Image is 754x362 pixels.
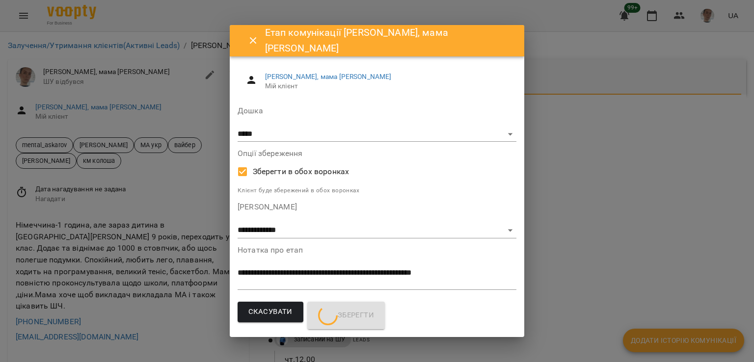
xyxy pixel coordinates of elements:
button: Скасувати [238,302,303,322]
span: Мій клієнт [265,81,509,91]
a: [PERSON_NAME], мама [PERSON_NAME] [265,73,392,80]
h6: Етап комунікації [PERSON_NAME], мама [PERSON_NAME] [265,25,512,56]
p: Клієнт буде збережений в обох воронках [238,186,516,196]
span: Скасувати [248,306,293,318]
label: Нотатка про етап [238,246,516,254]
button: Close [242,29,265,52]
span: Зберегти в обох воронках [253,166,350,178]
label: [PERSON_NAME] [238,203,516,211]
label: Опції збереження [238,150,516,157]
label: Дошка [238,107,516,115]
